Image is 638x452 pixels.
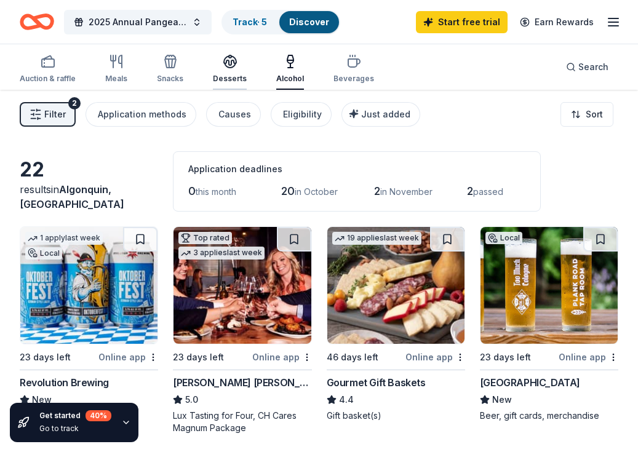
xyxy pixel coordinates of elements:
[361,109,410,119] span: Just added
[173,410,311,434] div: Lux Tasting for Four, CH Cares Magnum Package
[188,162,525,176] div: Application deadlines
[327,410,465,422] div: Gift basket(s)
[173,350,224,365] div: 23 days left
[188,184,196,197] span: 0
[281,184,295,197] span: 20
[98,349,158,365] div: Online app
[380,186,433,197] span: in November
[178,247,265,260] div: 3 applies last week
[25,232,103,245] div: 1 apply last week
[39,424,111,434] div: Go to track
[20,74,76,84] div: Auction & raffle
[556,55,618,79] button: Search
[341,102,420,127] button: Just added
[327,375,426,390] div: Gourmet Gift Baskets
[333,49,374,90] button: Beverages
[20,182,158,212] div: results
[39,410,111,421] div: Get started
[196,186,236,197] span: this month
[86,102,196,127] button: Application methods
[157,74,183,84] div: Snacks
[333,74,374,84] div: Beverages
[578,60,608,74] span: Search
[20,183,124,210] span: in
[271,102,332,127] button: Eligibility
[20,375,109,390] div: Revolution Brewing
[157,49,183,90] button: Snacks
[98,107,186,122] div: Application methods
[20,350,71,365] div: 23 days left
[218,107,251,122] div: Causes
[213,74,247,84] div: Desserts
[560,102,613,127] button: Sort
[20,226,158,422] a: Image for Revolution Brewing1 applylast weekLocal23 days leftOnline appRevolution BrewingNewBeer,...
[512,11,601,33] a: Earn Rewards
[20,49,76,90] button: Auction & raffle
[173,375,311,390] div: [PERSON_NAME] [PERSON_NAME] Winery and Restaurants
[32,392,52,407] span: New
[473,186,503,197] span: passed
[327,226,465,422] a: Image for Gourmet Gift Baskets19 applieslast week46 days leftOnline appGourmet Gift Baskets4.4Gif...
[332,232,421,245] div: 19 applies last week
[485,232,522,244] div: Local
[20,227,158,344] img: Image for Revolution Brewing
[480,226,618,422] a: Image for Plank Road Tap RoomLocal23 days leftOnline app[GEOGRAPHIC_DATA]NewBeer, gift cards, mer...
[327,350,378,365] div: 46 days left
[559,349,618,365] div: Online app
[480,410,618,422] div: Beer, gift cards, merchandise
[586,107,603,122] span: Sort
[221,10,340,34] button: Track· 5Discover
[105,74,127,84] div: Meals
[105,49,127,90] button: Meals
[480,350,531,365] div: 23 days left
[295,186,338,197] span: in October
[327,227,465,344] img: Image for Gourmet Gift Baskets
[68,97,81,109] div: 2
[283,107,322,122] div: Eligibility
[416,11,508,33] a: Start free trial
[405,349,465,365] div: Online app
[89,15,187,30] span: 2025 Annual Pangea Gala
[374,184,380,197] span: 2
[185,392,198,407] span: 5.0
[44,107,66,122] span: Filter
[233,17,267,27] a: Track· 5
[64,10,212,34] button: 2025 Annual Pangea Gala
[25,247,62,260] div: Local
[20,183,124,210] span: Algonquin, [GEOGRAPHIC_DATA]
[20,7,54,36] a: Home
[480,375,580,390] div: [GEOGRAPHIC_DATA]
[467,184,473,197] span: 2
[20,102,76,127] button: Filter2
[252,349,312,365] div: Online app
[178,232,232,244] div: Top rated
[173,226,311,434] a: Image for Cooper's Hawk Winery and RestaurantsTop rated3 applieslast week23 days leftOnline app[P...
[173,227,311,344] img: Image for Cooper's Hawk Winery and Restaurants
[492,392,512,407] span: New
[339,392,354,407] span: 4.4
[276,74,304,84] div: Alcohol
[213,49,247,90] button: Desserts
[86,410,111,421] div: 40 %
[289,17,329,27] a: Discover
[276,49,304,90] button: Alcohol
[20,157,158,182] div: 22
[480,227,618,344] img: Image for Plank Road Tap Room
[206,102,261,127] button: Causes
